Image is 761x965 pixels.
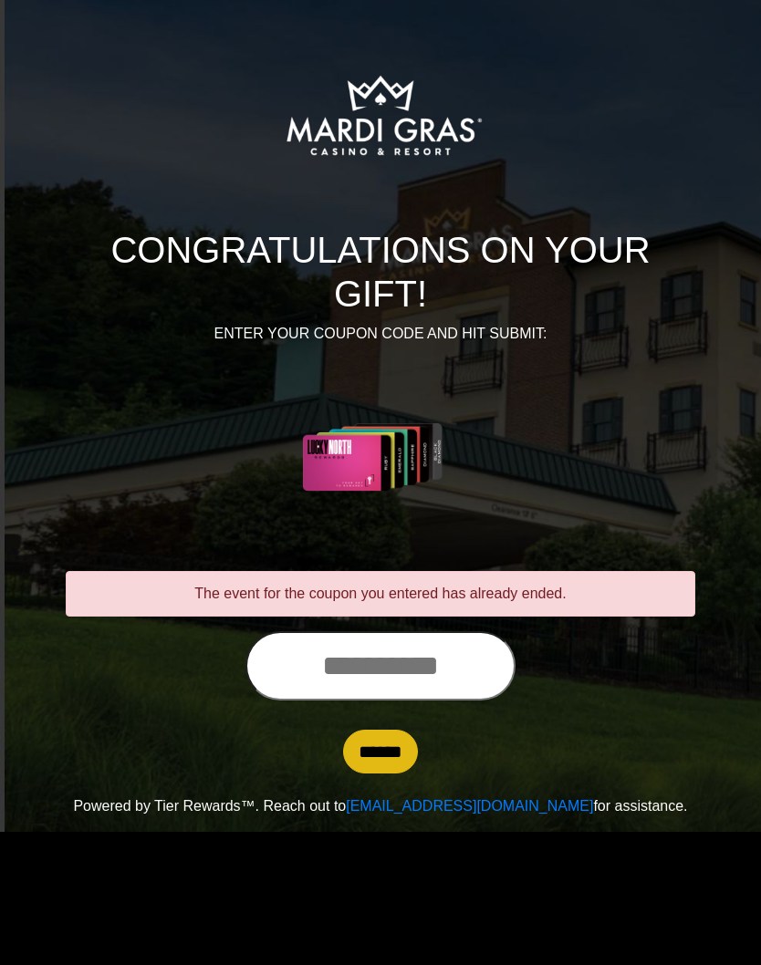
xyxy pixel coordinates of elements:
[346,798,593,814] a: [EMAIL_ADDRESS][DOMAIN_NAME]
[66,323,695,345] p: ENTER YOUR COUPON CODE AND HIT SUBMIT:
[66,571,695,617] div: The event for the coupon you entered has already ended.
[73,798,687,814] span: Powered by Tier Rewards™. Reach out to for assistance.
[218,24,543,206] img: Logo
[66,228,695,316] h1: CONGRATULATIONS ON YOUR GIFT!
[259,367,503,549] img: Center Image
